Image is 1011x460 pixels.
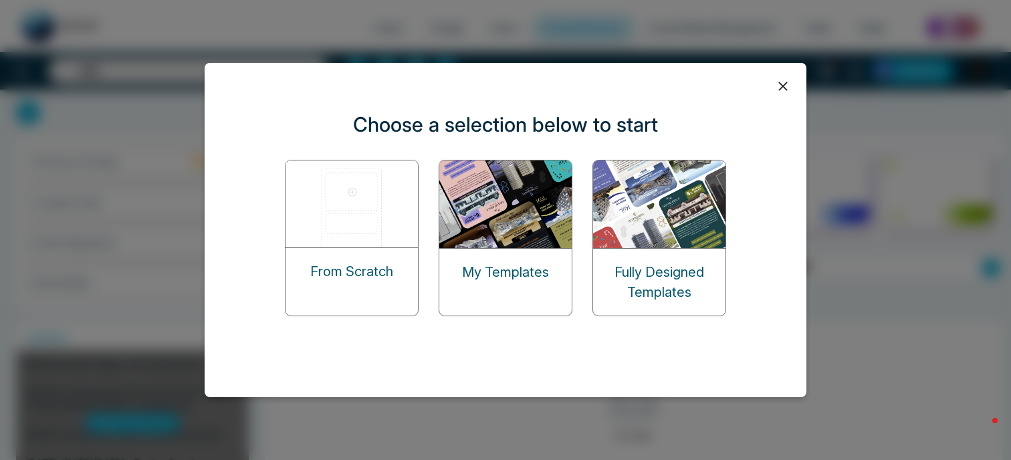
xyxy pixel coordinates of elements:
[593,160,727,248] img: designed-templates.png
[966,415,998,447] iframe: Intercom live chat
[593,262,725,302] p: Fully Designed Templates
[286,160,419,247] img: start-from-scratch.png
[462,262,549,282] p: My Templates
[439,160,573,248] img: my-templates.png
[353,110,658,140] p: Choose a selection below to start
[310,261,393,281] p: From Scratch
